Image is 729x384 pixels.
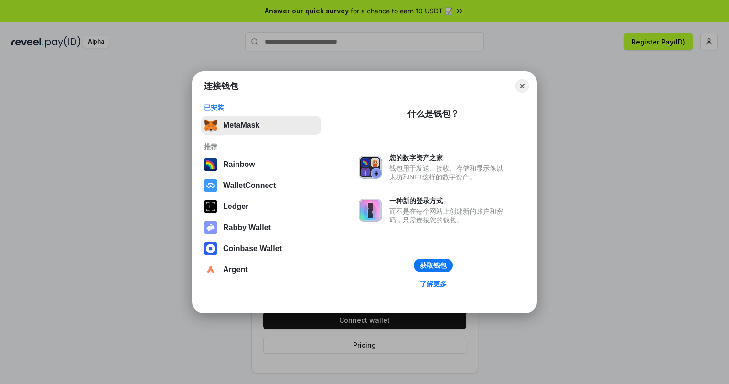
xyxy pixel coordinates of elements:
div: Ledger [223,202,248,211]
button: Rabby Wallet [201,218,321,237]
button: MetaMask [201,116,321,135]
img: svg+xml,%3Csvg%20xmlns%3D%22http%3A%2F%2Fwww.w3.org%2F2000%2Fsvg%22%20width%3D%2228%22%20height%3... [204,200,217,213]
h1: 连接钱包 [204,80,238,92]
button: Rainbow [201,155,321,174]
div: Rabby Wallet [223,223,271,232]
div: Argent [223,265,248,274]
div: 推荐 [204,143,318,151]
button: WalletConnect [201,176,321,195]
button: 获取钱包 [414,259,453,272]
div: WalletConnect [223,181,276,190]
img: svg+xml,%3Csvg%20width%3D%2228%22%20height%3D%2228%22%20viewBox%3D%220%200%2028%2028%22%20fill%3D... [204,179,217,192]
button: Close [515,79,529,93]
div: 什么是钱包？ [407,108,459,120]
img: svg+xml,%3Csvg%20xmlns%3D%22http%3A%2F%2Fwww.w3.org%2F2000%2Fsvg%22%20fill%3D%22none%22%20viewBox... [359,199,382,222]
img: svg+xml,%3Csvg%20width%3D%2228%22%20height%3D%2228%22%20viewBox%3D%220%200%2028%2028%22%20fill%3D... [204,263,217,276]
button: Argent [201,260,321,279]
div: 了解更多 [420,280,447,288]
div: 钱包用于发送、接收、存储和显示像以太坊和NFT这样的数字资产。 [389,164,508,181]
img: svg+xml,%3Csvg%20xmlns%3D%22http%3A%2F%2Fwww.w3.org%2F2000%2Fsvg%22%20fill%3D%22none%22%20viewBox... [359,156,382,179]
div: 一种新的登录方式 [389,197,508,205]
div: 您的数字资产之家 [389,154,508,162]
img: svg+xml,%3Csvg%20width%3D%22120%22%20height%3D%22120%22%20viewBox%3D%220%200%20120%20120%22%20fil... [204,158,217,171]
img: svg+xml,%3Csvg%20fill%3D%22none%22%20height%3D%2233%22%20viewBox%3D%220%200%2035%2033%22%20width%... [204,119,217,132]
div: MetaMask [223,121,259,130]
button: Ledger [201,197,321,216]
button: Coinbase Wallet [201,239,321,258]
div: 获取钱包 [420,261,447,270]
div: Coinbase Wallet [223,244,282,253]
img: svg+xml,%3Csvg%20xmlns%3D%22http%3A%2F%2Fwww.w3.org%2F2000%2Fsvg%22%20fill%3D%22none%22%20viewBox... [204,221,217,234]
div: 已安装 [204,103,318,112]
a: 了解更多 [414,278,452,290]
div: Rainbow [223,160,255,169]
div: 而不是在每个网站上创建新的账户和密码，只需连接您的钱包。 [389,207,508,224]
img: svg+xml,%3Csvg%20width%3D%2228%22%20height%3D%2228%22%20viewBox%3D%220%200%2028%2028%22%20fill%3D... [204,242,217,255]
